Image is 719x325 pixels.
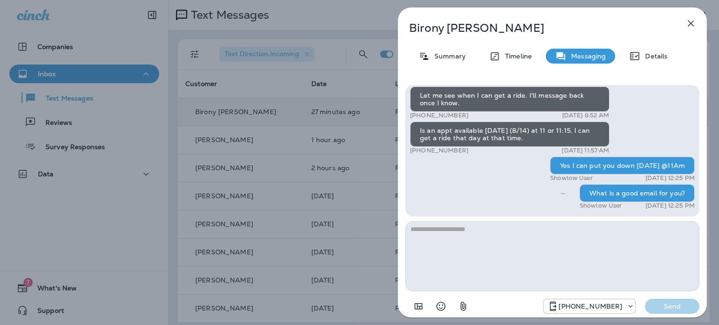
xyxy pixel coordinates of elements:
[580,184,695,202] div: What is a good email for you?
[561,188,565,197] span: Sent
[580,202,622,209] p: Showlow User
[640,52,668,60] p: Details
[562,112,609,119] p: [DATE] 8:52 AM
[543,301,635,312] div: +1 (928) 232-1970
[410,122,609,147] div: Is an appt available [DATE] (8/14) at 11 or 11:15. I can get a ride that day at that time.
[409,22,665,35] p: Birony [PERSON_NAME]
[562,147,609,154] p: [DATE] 11:57 AM
[410,112,469,119] p: [PHONE_NUMBER]
[409,297,428,316] button: Add in a premade template
[550,174,593,182] p: Showlow User
[432,297,450,316] button: Select an emoji
[646,202,695,209] p: [DATE] 12:25 PM
[410,147,469,154] p: [PHONE_NUMBER]
[566,52,606,60] p: Messaging
[430,52,466,60] p: Summary
[550,157,695,174] div: Yes I can put you down [DATE] @11Am
[558,303,622,310] p: [PHONE_NUMBER]
[646,174,695,182] p: [DATE] 12:25 PM
[500,52,532,60] p: Timeline
[410,87,609,112] div: Let me see when I can get a ride. I'll message back once I know.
